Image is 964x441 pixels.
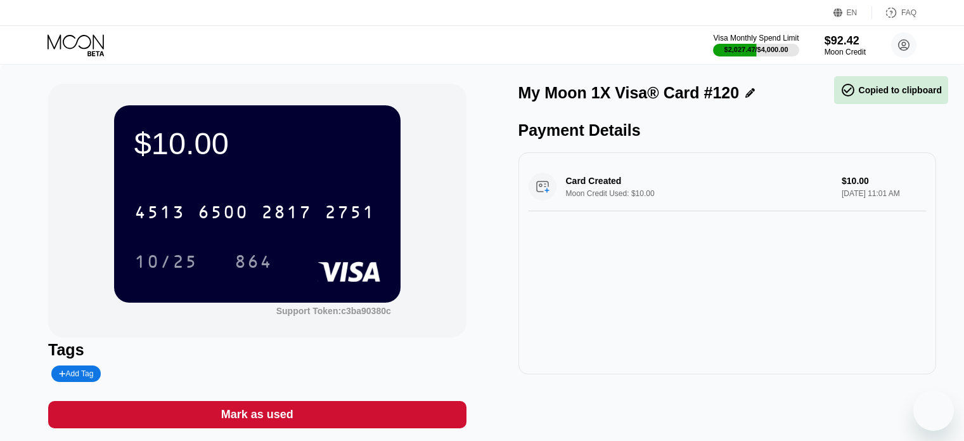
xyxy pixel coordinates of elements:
div: Mark as used [221,407,293,422]
div: FAQ [872,6,916,19]
div: $10.00 [134,126,380,161]
div: Moon Credit [825,48,866,56]
div: 864 [225,246,282,277]
div: Copied to clipboard [840,82,942,98]
div: 864 [235,253,273,273]
div: 4513 [134,204,185,224]
div: 2751 [325,204,375,224]
div: Visa Monthly Spend Limit$2,027.47/$4,000.00 [713,34,799,56]
div: Support Token: c3ba90380c [276,306,391,316]
div: Support Token:c3ba90380c [276,306,391,316]
div: $2,027.47 / $4,000.00 [724,46,788,53]
div: Add Tag [51,365,101,382]
div: EN [847,8,858,17]
div: Mark as used [48,401,466,428]
div: Add Tag [59,369,93,378]
div: Tags [48,341,466,359]
div: Visa Monthly Spend Limit [713,34,799,43]
div: Payment Details [518,121,936,140]
div: 10/25 [125,246,207,277]
div: 2817 [261,204,312,224]
iframe: Button to launch messaging window, conversation in progress [913,390,954,431]
div: My Moon 1X Visa® Card #120 [518,84,740,102]
div: 4513650028172751 [127,196,383,228]
div: 10/25 [134,253,198,273]
span:  [840,82,856,98]
div: FAQ [901,8,916,17]
div: 6500 [198,204,248,224]
div: EN [833,6,872,19]
div: $92.42 [825,34,866,48]
div: $92.42Moon Credit [825,34,866,56]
